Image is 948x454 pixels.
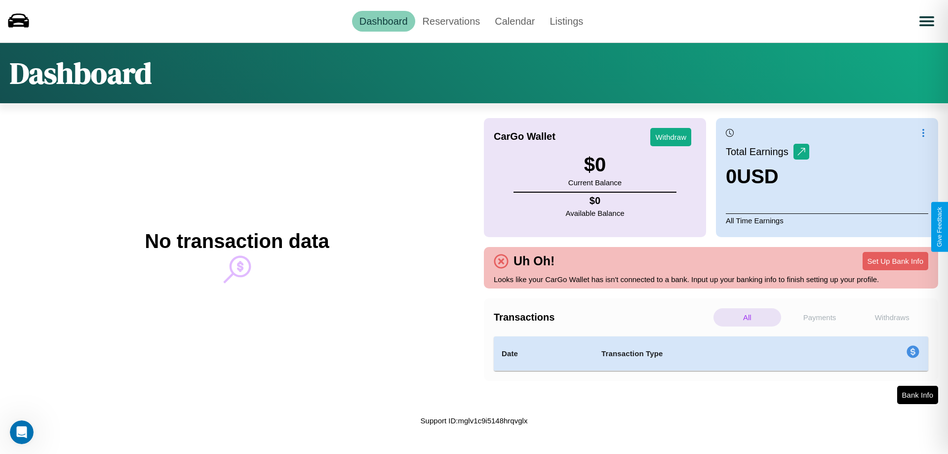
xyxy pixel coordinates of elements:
h4: Date [502,348,586,360]
table: simple table [494,336,928,371]
div: Give Feedback [936,207,943,247]
p: Withdraws [858,308,926,327]
p: All Time Earnings [726,213,928,227]
h3: $ 0 [568,154,622,176]
p: Available Balance [566,206,625,220]
h4: $ 0 [566,195,625,206]
p: Looks like your CarGo Wallet has isn't connected to a bank. Input up your banking info to finish ... [494,273,928,286]
a: Reservations [415,11,488,32]
button: Set Up Bank Info [863,252,928,270]
p: All [713,308,781,327]
h4: Transaction Type [601,348,826,360]
p: Total Earnings [726,143,793,161]
h3: 0 USD [726,165,809,188]
a: Calendar [487,11,542,32]
h4: Transactions [494,312,711,323]
button: Open menu [913,7,941,35]
button: Withdraw [650,128,691,146]
button: Bank Info [897,386,938,404]
h2: No transaction data [145,230,329,252]
p: Current Balance [568,176,622,189]
iframe: Intercom live chat [10,420,34,444]
h4: CarGo Wallet [494,131,555,142]
p: Payments [786,308,854,327]
h4: Uh Oh! [509,254,559,268]
a: Dashboard [352,11,415,32]
a: Listings [542,11,591,32]
p: Support ID: mglv1c9i5148hrqvglx [421,414,528,427]
h1: Dashboard [10,53,152,93]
